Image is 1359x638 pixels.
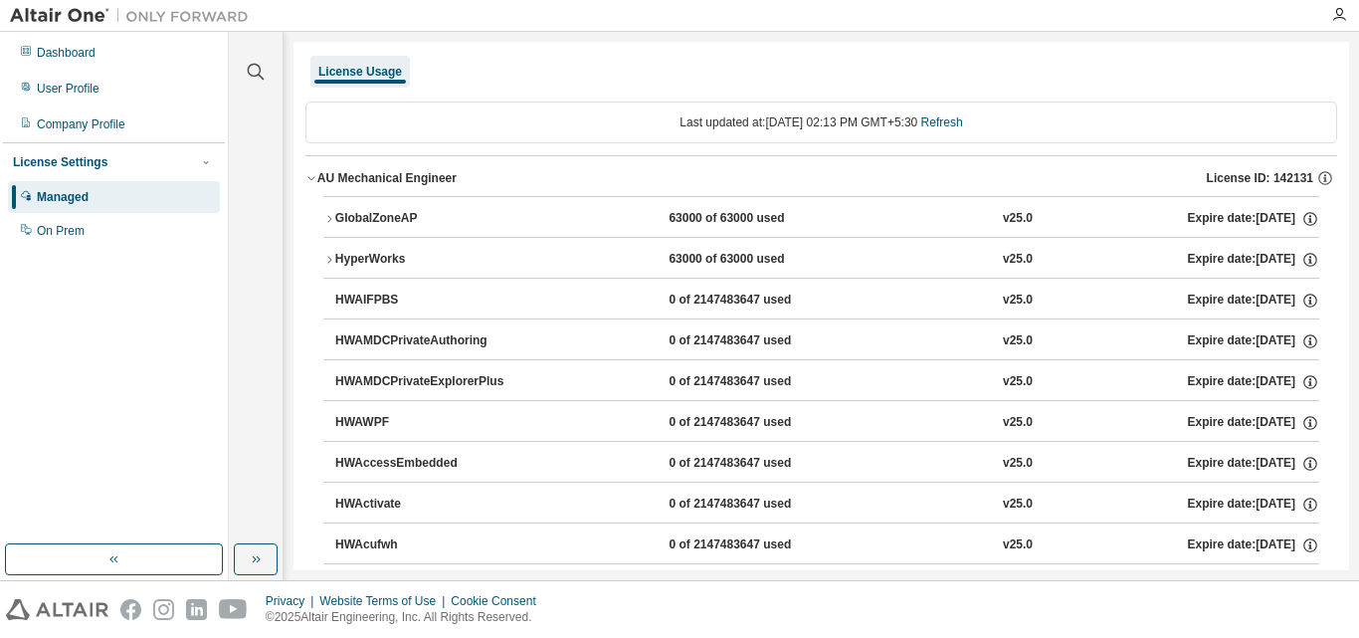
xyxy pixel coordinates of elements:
div: 63000 of 63000 used [669,251,848,269]
button: AU Mechanical EngineerLicense ID: 142131 [305,156,1337,200]
div: Website Terms of Use [319,593,451,609]
div: On Prem [37,223,85,239]
div: 0 of 2147483647 used [669,373,848,391]
div: v25.0 [1003,332,1033,350]
div: Expire date: [DATE] [1187,455,1318,473]
button: HWAccessEmbedded0 of 2147483647 usedv25.0Expire date:[DATE] [335,442,1319,486]
div: Company Profile [37,116,125,132]
button: HWAcufwh0 of 2147483647 usedv25.0Expire date:[DATE] [335,524,1319,567]
div: Dashboard [37,45,96,61]
div: User Profile [37,81,99,97]
div: v25.0 [1003,536,1033,554]
img: altair_logo.svg [6,599,108,620]
div: v25.0 [1003,373,1033,391]
div: v25.0 [1003,496,1033,514]
div: Last updated at: [DATE] 02:13 PM GMT+5:30 [305,102,1337,143]
button: HWAMDCPrivateExplorerPlus0 of 2147483647 usedv25.0Expire date:[DATE] [335,360,1319,404]
div: HyperWorks [335,251,514,269]
div: HWAMDCPrivateExplorerPlus [335,373,514,391]
div: HWAcufwh [335,536,514,554]
img: instagram.svg [153,599,174,620]
button: HWAWPF0 of 2147483647 usedv25.0Expire date:[DATE] [335,401,1319,445]
div: v25.0 [1003,292,1033,310]
button: HWAMDCPrivateAuthoring0 of 2147483647 usedv25.0Expire date:[DATE] [335,319,1319,363]
div: 0 of 2147483647 used [669,332,848,350]
div: 0 of 2147483647 used [669,536,848,554]
img: youtube.svg [219,599,248,620]
div: 0 of 2147483647 used [669,455,848,473]
div: Expire date: [DATE] [1187,373,1318,391]
div: 0 of 2147483647 used [669,292,848,310]
span: License ID: 142131 [1207,170,1313,186]
div: 63000 of 63000 used [669,210,848,228]
div: 0 of 2147483647 used [669,496,848,514]
div: HWActivate [335,496,514,514]
img: linkedin.svg [186,599,207,620]
button: HyperWorks63000 of 63000 usedv25.0Expire date:[DATE] [323,238,1319,282]
div: v25.0 [1003,251,1033,269]
div: v25.0 [1003,210,1033,228]
div: License Settings [13,154,107,170]
div: Expire date: [DATE] [1187,292,1318,310]
div: Privacy [266,593,319,609]
div: v25.0 [1003,414,1033,432]
button: HWAcusolve0 of 2147483647 usedv25.0Expire date:[DATE] [335,564,1319,608]
a: Refresh [921,115,963,129]
div: HWAccessEmbedded [335,455,514,473]
button: HWAIFPBS0 of 2147483647 usedv25.0Expire date:[DATE] [335,279,1319,322]
div: Expire date: [DATE] [1187,251,1318,269]
div: HWAIFPBS [335,292,514,310]
div: License Usage [318,64,402,80]
p: © 2025 Altair Engineering, Inc. All Rights Reserved. [266,609,548,626]
button: HWActivate0 of 2147483647 usedv25.0Expire date:[DATE] [335,483,1319,527]
div: 0 of 2147483647 used [669,414,848,432]
img: facebook.svg [120,599,141,620]
div: HWAWPF [335,414,514,432]
div: HWAMDCPrivateAuthoring [335,332,514,350]
div: GlobalZoneAP [335,210,514,228]
div: Expire date: [DATE] [1187,414,1318,432]
div: Expire date: [DATE] [1187,210,1318,228]
div: Expire date: [DATE] [1187,496,1318,514]
div: Expire date: [DATE] [1187,536,1318,554]
div: AU Mechanical Engineer [317,170,457,186]
img: Altair One [10,6,259,26]
div: Managed [37,189,89,205]
div: Cookie Consent [451,593,547,609]
div: Expire date: [DATE] [1187,332,1318,350]
button: GlobalZoneAP63000 of 63000 usedv25.0Expire date:[DATE] [323,197,1319,241]
div: v25.0 [1003,455,1033,473]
